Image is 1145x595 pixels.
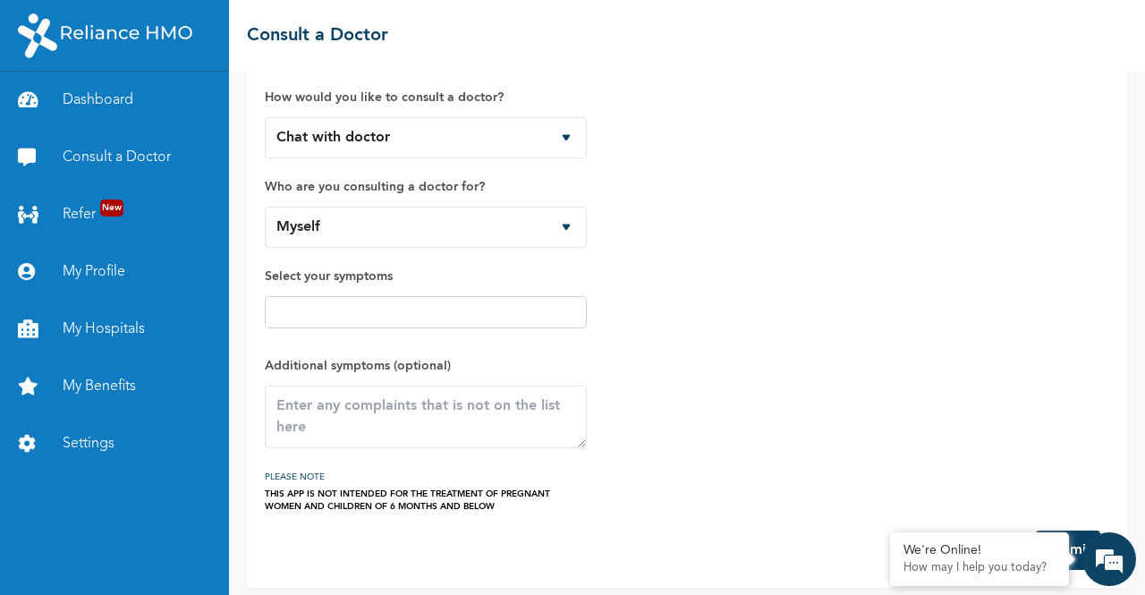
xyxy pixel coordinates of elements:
[265,176,587,198] label: Who are you consulting a doctor for?
[265,488,587,513] div: THIS APP IS NOT INTENDED FOR THE TREATMENT OF PREGNANT WOMEN AND CHILDREN OF 6 MONTHS AND BELOW
[903,561,1056,575] p: How may I help you today?
[18,13,192,58] img: RelianceHMO's Logo
[265,466,587,488] h3: PLEASE NOTE
[9,438,341,501] textarea: Type your message and hit 'Enter'
[104,200,247,381] span: We're online!
[903,543,1056,558] div: We're Online!
[265,266,587,287] label: Select your symptoms
[33,89,72,134] img: d_794563401_company_1708531726252_794563401
[293,9,336,52] div: Minimize live chat window
[93,100,301,123] div: Chat with us now
[265,87,587,108] label: How would you like to consult a doctor?
[1036,531,1100,570] button: Submit
[100,200,123,217] span: New
[9,532,175,545] span: Conversation
[175,501,342,557] div: FAQs
[247,22,388,49] h2: Consult a Doctor
[265,355,587,377] label: Additional symptoms (optional)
